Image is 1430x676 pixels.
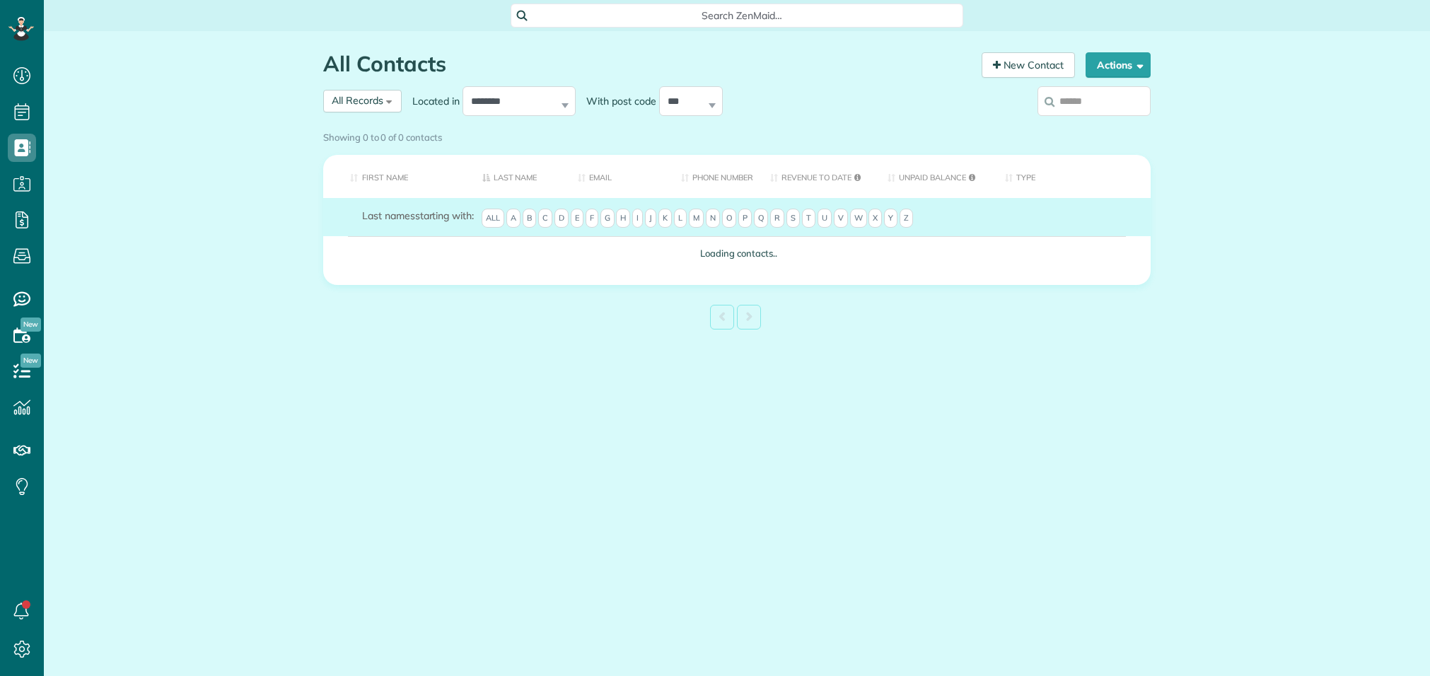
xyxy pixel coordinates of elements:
[658,209,672,228] span: K
[706,209,720,228] span: N
[834,209,848,228] span: V
[982,52,1075,78] a: New Contact
[818,209,832,228] span: U
[362,209,474,223] label: starting with:
[868,209,882,228] span: X
[754,209,768,228] span: Q
[632,209,643,228] span: I
[786,209,800,228] span: S
[1086,52,1151,78] button: Actions
[523,209,536,228] span: B
[900,209,913,228] span: Z
[332,94,383,107] span: All Records
[645,209,656,228] span: J
[689,209,704,228] span: M
[576,94,659,108] label: With post code
[21,354,41,368] span: New
[760,155,877,198] th: Revenue to Date: activate to sort column ascending
[323,52,971,76] h1: All Contacts
[670,155,760,198] th: Phone number: activate to sort column ascending
[21,317,41,332] span: New
[877,155,994,198] th: Unpaid Balance: activate to sort column ascending
[722,209,736,228] span: O
[323,125,1151,144] div: Showing 0 to 0 of 0 contacts
[802,209,815,228] span: T
[402,94,463,108] label: Located in
[571,209,583,228] span: E
[738,209,752,228] span: P
[482,209,504,228] span: All
[362,209,415,222] span: Last names
[323,236,1151,271] td: Loading contacts..
[567,155,670,198] th: Email: activate to sort column ascending
[586,209,598,228] span: F
[323,155,472,198] th: First Name: activate to sort column ascending
[674,209,687,228] span: L
[850,209,867,228] span: W
[770,209,784,228] span: R
[472,155,568,198] th: Last Name: activate to sort column descending
[994,155,1151,198] th: Type: activate to sort column ascending
[884,209,897,228] span: Y
[538,209,552,228] span: C
[506,209,521,228] span: A
[616,209,630,228] span: H
[600,209,615,228] span: G
[554,209,569,228] span: D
